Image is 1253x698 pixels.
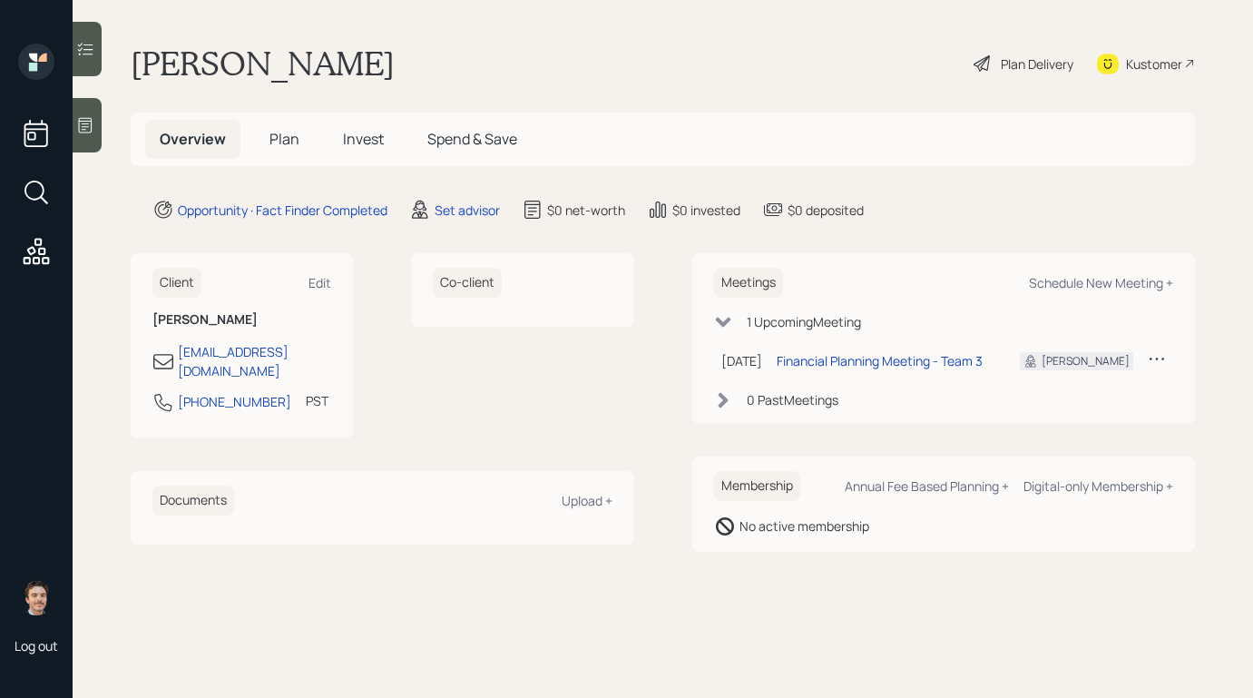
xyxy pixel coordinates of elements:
div: [DATE] [721,351,762,370]
h6: Membership [714,471,800,501]
div: 1 Upcoming Meeting [747,312,861,331]
span: Invest [343,129,384,149]
div: $0 invested [672,201,740,220]
h1: [PERSON_NAME] [131,44,395,84]
div: No active membership [739,516,869,536]
h6: Documents [152,486,234,516]
h6: Meetings [714,268,783,298]
div: Upload + [562,492,612,509]
span: Spend & Save [427,129,517,149]
div: Digital-only Membership + [1023,477,1173,495]
h6: Client [152,268,201,298]
h6: Co-client [433,268,502,298]
div: [EMAIL_ADDRESS][DOMAIN_NAME] [178,342,331,380]
div: [PHONE_NUMBER] [178,392,291,411]
h6: [PERSON_NAME] [152,312,331,328]
div: Kustomer [1126,54,1182,74]
div: Financial Planning Meeting - Team 3 [777,351,983,370]
div: [PERSON_NAME] [1042,353,1130,369]
span: Plan [269,129,299,149]
div: PST [306,391,328,410]
div: Opportunity · Fact Finder Completed [178,201,387,220]
span: Overview [160,129,226,149]
div: $0 net-worth [547,201,625,220]
div: Set advisor [435,201,500,220]
div: Plan Delivery [1001,54,1073,74]
div: Schedule New Meeting + [1029,274,1173,291]
img: robby-grisanti-headshot.png [18,579,54,615]
div: Log out [15,637,58,654]
div: Annual Fee Based Planning + [845,477,1009,495]
div: $0 deposited [788,201,864,220]
div: Edit [308,274,331,291]
div: 0 Past Meeting s [747,390,838,409]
